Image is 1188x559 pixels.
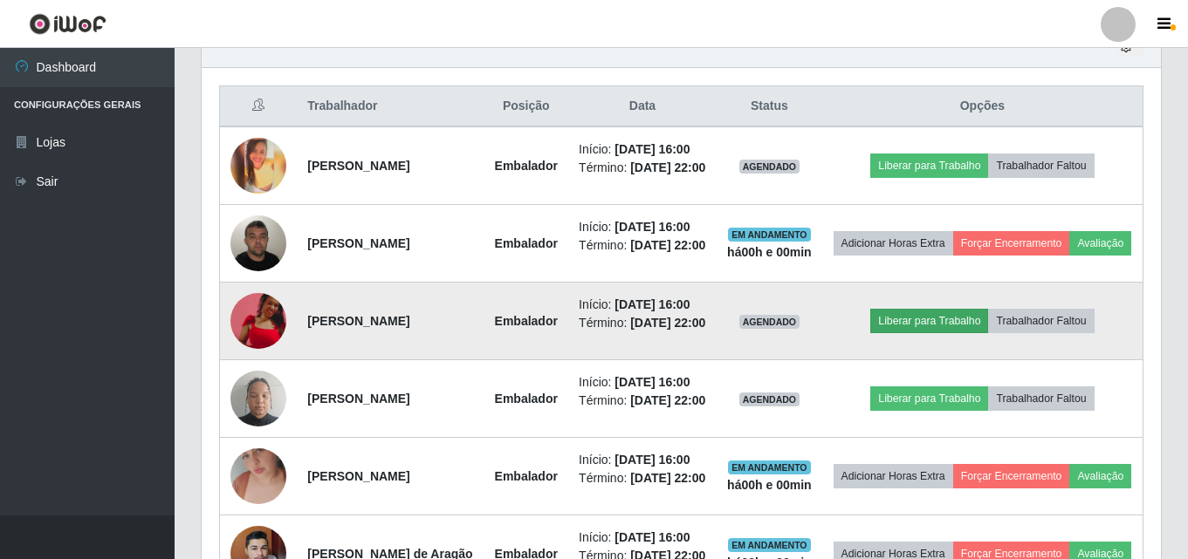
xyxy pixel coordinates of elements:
li: Término: [579,392,706,410]
img: 1752572320216.jpeg [230,293,286,349]
strong: há 00 h e 00 min [727,478,812,492]
time: [DATE] 22:00 [630,316,705,330]
span: EM ANDAMENTO [728,228,811,242]
strong: [PERSON_NAME] [307,314,409,328]
li: Início: [579,296,706,314]
li: Término: [579,469,706,487]
li: Início: [579,140,706,159]
img: 1750121846688.jpeg [230,426,286,526]
li: Término: [579,159,706,177]
button: Avaliação [1069,231,1131,256]
button: Adicionar Horas Extra [834,231,953,256]
time: [DATE] 16:00 [615,220,690,234]
strong: Embalador [495,392,558,406]
th: Trabalhador [297,86,484,127]
strong: Embalador [495,159,558,173]
time: [DATE] 22:00 [630,160,705,174]
span: AGENDADO [739,315,800,329]
button: Adicionar Horas Extra [834,464,953,488]
time: [DATE] 22:00 [630,471,705,485]
li: Início: [579,528,706,547]
strong: há 00 h e 00 min [727,245,812,259]
button: Liberar para Trabalho [870,386,988,411]
span: EM ANDAMENTO [728,460,811,474]
time: [DATE] 16:00 [615,142,690,156]
strong: [PERSON_NAME] [307,236,409,250]
li: Início: [579,373,706,392]
th: Data [568,86,717,127]
img: CoreUI Logo [29,13,106,35]
time: [DATE] 16:00 [615,375,690,389]
span: AGENDADO [739,392,800,406]
li: Início: [579,218,706,236]
button: Liberar para Trabalho [870,309,988,333]
time: [DATE] 22:00 [630,393,705,407]
strong: [PERSON_NAME] [307,392,409,406]
button: Forçar Encerramento [953,231,1070,256]
li: Início: [579,451,706,469]
strong: Embalador [495,469,558,483]
li: Término: [579,314,706,332]
button: Trabalhador Faltou [988,309,1094,333]
time: [DATE] 16:00 [615,530,690,544]
span: EM ANDAMENTO [728,538,811,552]
strong: Embalador [495,314,558,328]
button: Liberar para Trabalho [870,153,988,178]
time: [DATE] 16:00 [615,453,690,467]
img: 1714957062897.jpeg [230,206,286,280]
time: [DATE] 16:00 [615,297,690,311]
strong: Embalador [495,236,558,250]
th: Posição [484,86,568,127]
button: Trabalhador Faltou [988,386,1094,411]
strong: [PERSON_NAME] [307,469,409,483]
span: AGENDADO [739,160,800,174]
strong: [PERSON_NAME] [307,159,409,173]
th: Status [717,86,822,127]
button: Trabalhador Faltou [988,153,1094,178]
button: Forçar Encerramento [953,464,1070,488]
th: Opções [822,86,1143,127]
button: Avaliação [1069,464,1131,488]
img: 1742940003464.jpeg [230,361,286,435]
li: Término: [579,236,706,255]
img: 1675811994359.jpeg [230,138,286,194]
time: [DATE] 22:00 [630,238,705,252]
